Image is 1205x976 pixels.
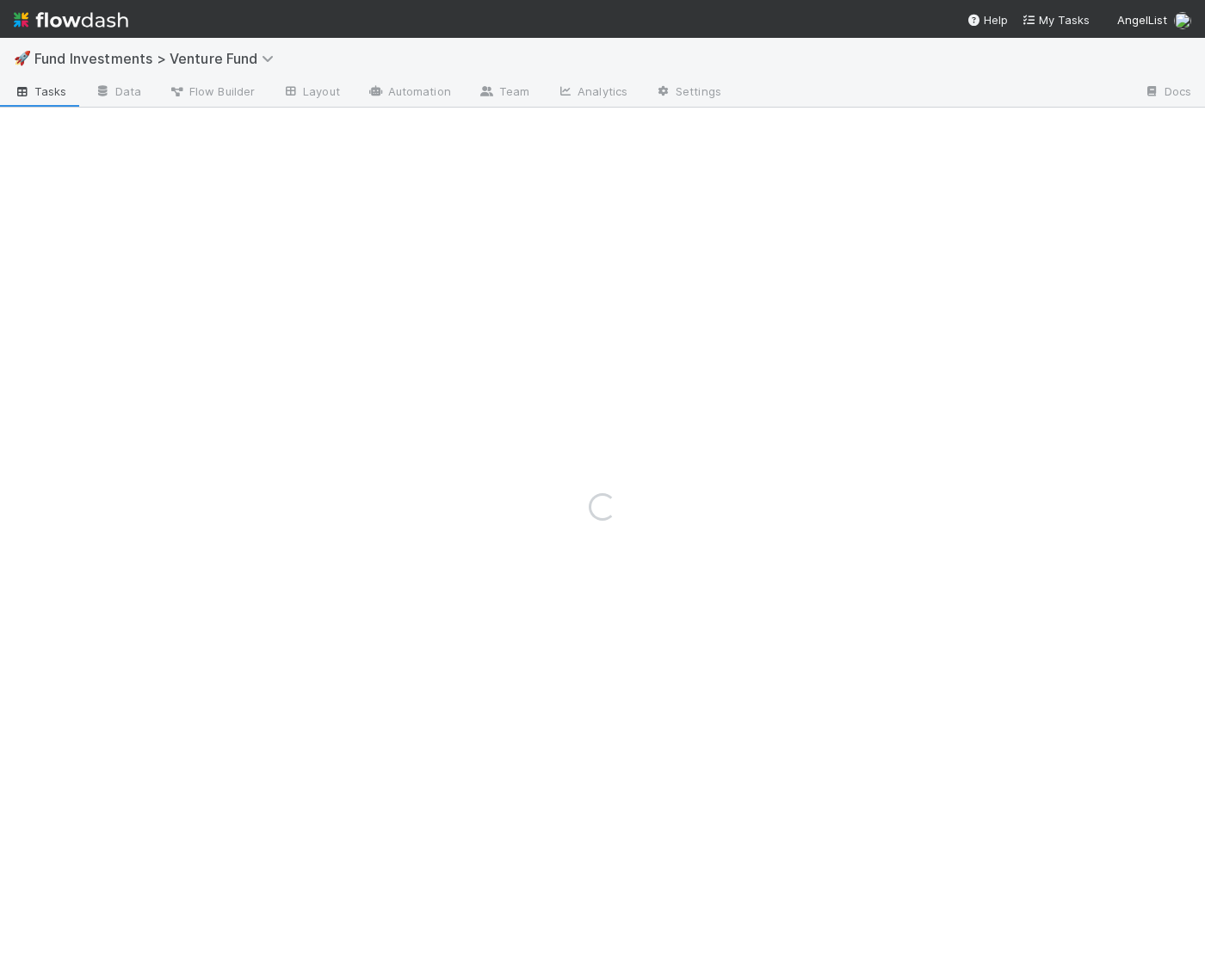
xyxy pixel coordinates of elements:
img: logo-inverted-e16ddd16eac7371096b0.svg [14,5,128,34]
span: AngelList [1117,13,1167,27]
span: My Tasks [1022,13,1090,27]
img: avatar_041b9f3e-9684-4023-b9b7-2f10de55285d.png [1174,12,1191,29]
div: Help [967,11,1008,28]
a: My Tasks [1022,11,1090,28]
